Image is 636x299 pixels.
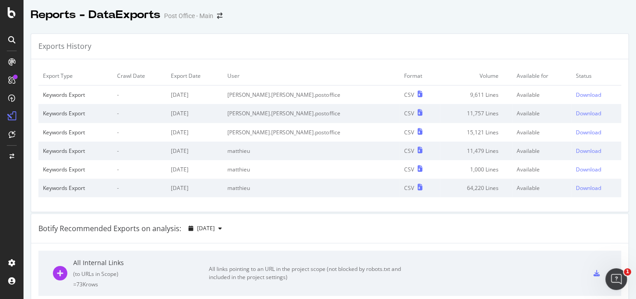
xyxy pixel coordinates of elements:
td: [DATE] [166,179,223,197]
a: Download [576,147,617,155]
td: - [113,85,166,104]
iframe: Intercom live chat [605,268,627,290]
div: Keywords Export [43,147,108,155]
div: CSV [404,91,414,99]
span: 1 [624,268,631,275]
div: Keywords Export [43,91,108,99]
div: CSV [404,184,414,192]
td: matthieu [223,179,400,197]
td: Export Date [166,66,223,85]
td: [DATE] [166,104,223,123]
td: [PERSON_NAME].[PERSON_NAME].postoffice [223,123,400,142]
div: Keywords Export [43,166,108,173]
td: - [113,142,166,160]
td: 1,000 Lines [440,160,512,179]
td: [DATE] [166,160,223,179]
a: Download [576,109,617,117]
div: Keywords Export [43,128,108,136]
a: Download [576,128,617,136]
td: [DATE] [166,142,223,160]
td: - [113,179,166,197]
td: - [113,104,166,123]
div: Download [576,128,601,136]
td: Crawl Date [113,66,166,85]
div: CSV [404,128,414,136]
td: Format [400,66,440,85]
div: CSV [404,109,414,117]
td: Status [571,66,622,85]
td: 9,611 Lines [440,85,512,104]
div: All links pointing to an URL in the project scope (not blocked by robots.txt and included in the ... [209,265,412,281]
td: [PERSON_NAME].[PERSON_NAME].postoffice [223,85,400,104]
div: Available [517,184,567,192]
div: Download [576,184,601,192]
span: 2025 Aug. 25th [197,224,215,232]
div: Download [576,109,601,117]
td: [PERSON_NAME].[PERSON_NAME].postoffice [223,104,400,123]
div: = 73K rows [73,280,209,288]
div: Available [517,128,567,136]
div: Reports - DataExports [31,7,160,23]
a: Download [576,184,617,192]
td: matthieu [223,142,400,160]
td: - [113,160,166,179]
div: Download [576,166,601,173]
div: CSV [404,166,414,173]
td: [DATE] [166,85,223,104]
td: Volume [440,66,512,85]
div: Download [576,147,601,155]
div: Keywords Export [43,109,108,117]
div: arrow-right-arrow-left [217,13,222,19]
td: 64,220 Lines [440,179,512,197]
button: [DATE] [185,221,226,236]
div: Post Office - Main [164,11,213,20]
div: CSV [404,147,414,155]
div: All Internal Links [73,258,209,267]
div: Available [517,109,567,117]
div: ( to URLs in Scope ) [73,270,209,278]
td: - [113,123,166,142]
td: matthieu [223,160,400,179]
td: 11,479 Lines [440,142,512,160]
div: Available [517,91,567,99]
td: 15,121 Lines [440,123,512,142]
div: Exports History [38,41,91,52]
div: Available [517,166,567,173]
td: User [223,66,400,85]
div: Download [576,91,601,99]
div: Botify Recommended Exports on analysis: [38,223,181,234]
div: csv-export [594,270,600,276]
td: 11,757 Lines [440,104,512,123]
div: Keywords Export [43,184,108,192]
a: Download [576,166,617,173]
td: Export Type [38,66,113,85]
div: Available [517,147,567,155]
td: Available for [512,66,571,85]
td: [DATE] [166,123,223,142]
a: Download [576,91,617,99]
